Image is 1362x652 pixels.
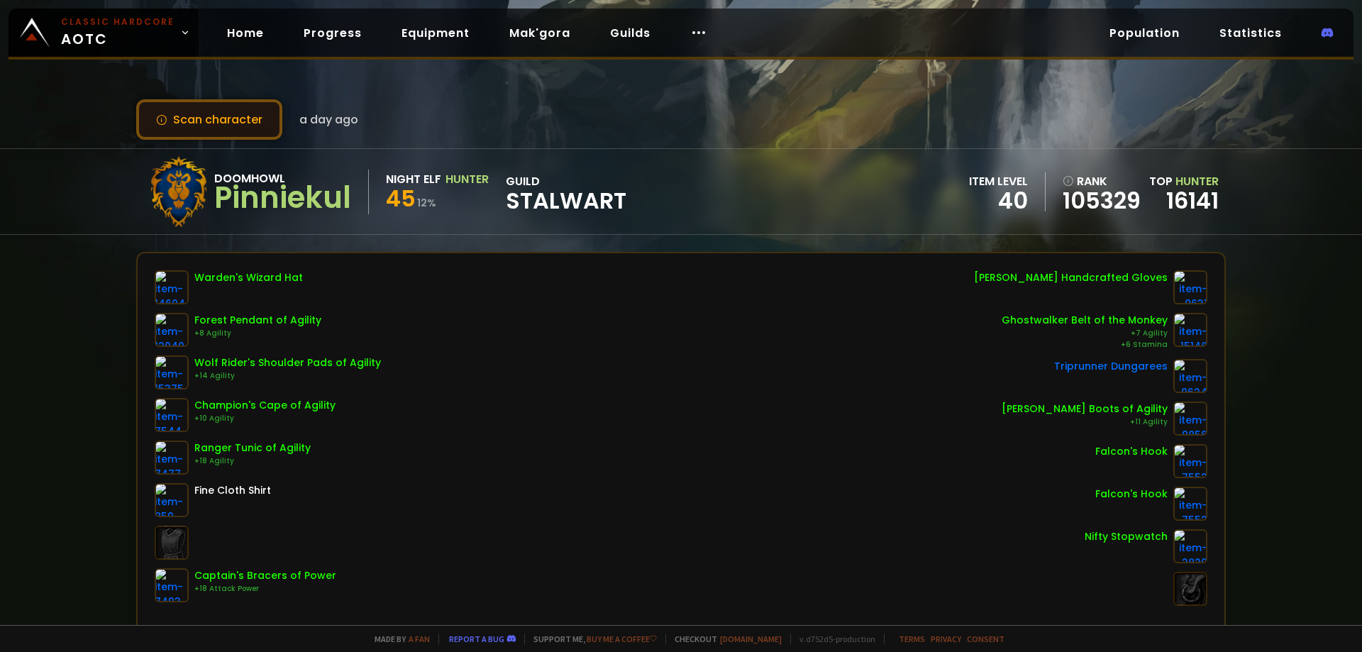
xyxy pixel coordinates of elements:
[155,441,189,475] img: item-7477
[1002,416,1168,428] div: +11 Agility
[216,18,275,48] a: Home
[194,270,303,285] div: Warden's Wizard Hat
[386,182,416,214] span: 45
[194,355,381,370] div: Wolf Rider's Shoulder Pads of Agility
[599,18,662,48] a: Guilds
[969,172,1028,190] div: item level
[155,568,189,602] img: item-7493
[155,270,189,304] img: item-14604
[1054,359,1168,374] div: Triprunner Dungarees
[1095,444,1168,459] div: Falcon's Hook
[194,313,321,328] div: Forest Pendant of Agility
[498,18,582,48] a: Mak'gora
[899,634,925,644] a: Terms
[1173,270,1207,304] img: item-9631
[214,170,351,187] div: Doomhowl
[1173,487,1207,521] img: item-7552
[1063,190,1141,211] a: 105329
[155,483,189,517] img: item-859
[61,16,175,50] span: AOTC
[506,172,626,211] div: guild
[1002,313,1168,328] div: Ghostwalker Belt of the Monkey
[1173,529,1207,563] img: item-2820
[1098,18,1191,48] a: Population
[665,634,782,644] span: Checkout
[1002,339,1168,350] div: +6 Stamina
[967,634,1004,644] a: Consent
[1173,359,1207,393] img: item-9624
[1149,172,1219,190] div: Top
[390,18,481,48] a: Equipment
[9,9,199,57] a: Classic HardcoreAOTC
[214,187,351,209] div: Pinniekul
[720,634,782,644] a: [DOMAIN_NAME]
[155,313,189,347] img: item-12040
[1063,172,1141,190] div: rank
[1002,402,1168,416] div: [PERSON_NAME] Boots of Agility
[194,483,271,498] div: Fine Cloth Shirt
[366,634,430,644] span: Made by
[409,634,430,644] a: a fan
[790,634,875,644] span: v. d752d5 - production
[1173,402,1207,436] img: item-9856
[1173,444,1207,478] img: item-7552
[524,634,657,644] span: Support me,
[587,634,657,644] a: Buy me a coffee
[386,170,441,188] div: Night Elf
[292,18,373,48] a: Progress
[61,16,175,28] small: Classic Hardcore
[194,568,336,583] div: Captain's Bracers of Power
[417,196,436,210] small: 12 %
[155,355,189,389] img: item-15375
[194,441,311,455] div: Ranger Tunic of Agility
[969,190,1028,211] div: 40
[1175,173,1219,189] span: Hunter
[1085,529,1168,544] div: Nifty Stopwatch
[445,170,489,188] div: Hunter
[974,270,1168,285] div: [PERSON_NAME] Handcrafted Gloves
[449,634,504,644] a: Report a bug
[136,99,282,140] button: Scan character
[194,583,336,595] div: +18 Attack Power
[506,190,626,211] span: Stalwart
[1208,18,1293,48] a: Statistics
[194,370,381,382] div: +14 Agility
[1173,313,1207,347] img: item-15148
[194,328,321,339] div: +8 Agility
[1166,184,1219,216] a: 16141
[299,111,358,128] span: a day ago
[155,398,189,432] img: item-7544
[1095,487,1168,502] div: Falcon's Hook
[194,413,336,424] div: +10 Agility
[194,455,311,467] div: +18 Agility
[931,634,961,644] a: Privacy
[1002,328,1168,339] div: +7 Agility
[194,398,336,413] div: Champion's Cape of Agility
